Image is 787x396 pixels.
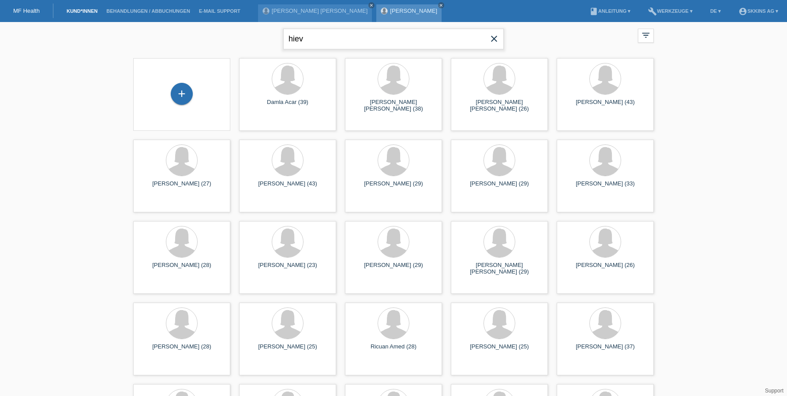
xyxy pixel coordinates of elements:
div: [PERSON_NAME] (23) [246,262,329,276]
div: [PERSON_NAME] (25) [246,343,329,357]
a: Support [765,388,783,394]
a: DE ▾ [706,8,725,14]
i: filter_list [641,30,651,40]
div: [PERSON_NAME] (33) [564,180,647,194]
a: account_circleSKKINS AG ▾ [734,8,783,14]
div: [PERSON_NAME] (28) [140,262,223,276]
div: [PERSON_NAME] (29) [458,180,541,194]
div: [PERSON_NAME] (29) [352,180,435,194]
div: [PERSON_NAME] [PERSON_NAME] (26) [458,99,541,113]
div: [PERSON_NAME] (43) [246,180,329,194]
div: [PERSON_NAME] (37) [564,343,647,357]
div: [PERSON_NAME] (25) [458,343,541,357]
a: E-Mail Support [195,8,245,14]
a: close [438,2,444,8]
div: Damla Acar (39) [246,99,329,113]
a: close [368,2,375,8]
a: Kund*innen [62,8,102,14]
div: [PERSON_NAME] (28) [140,343,223,357]
div: [PERSON_NAME] (27) [140,180,223,194]
i: close [369,3,374,7]
div: Kund*in hinzufügen [171,86,192,101]
i: close [489,33,499,44]
div: [PERSON_NAME] [PERSON_NAME] (29) [458,262,541,276]
i: account_circle [738,7,747,16]
a: bookAnleitung ▾ [585,8,635,14]
div: [PERSON_NAME] (29) [352,262,435,276]
div: Ricuan Amed (28) [352,343,435,357]
a: buildWerkzeuge ▾ [644,8,697,14]
div: [PERSON_NAME] [PERSON_NAME] (38) [352,99,435,113]
i: build [648,7,657,16]
div: [PERSON_NAME] (26) [564,262,647,276]
i: book [589,7,598,16]
a: Behandlungen / Abbuchungen [102,8,195,14]
input: Suche... [283,29,504,49]
a: [PERSON_NAME] [PERSON_NAME] [272,7,367,14]
div: [PERSON_NAME] (43) [564,99,647,113]
a: MF Health [13,7,40,14]
a: [PERSON_NAME] [390,7,437,14]
i: close [439,3,443,7]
